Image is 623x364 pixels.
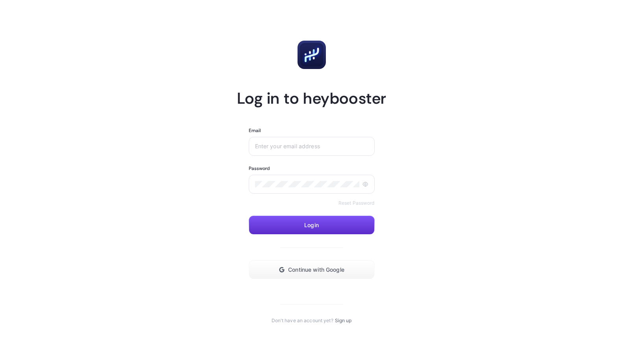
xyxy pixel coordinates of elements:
[272,317,333,324] span: Don't have an account yet?
[304,222,319,228] span: Login
[335,317,352,324] a: Sign up
[249,127,261,134] label: Email
[338,200,375,206] a: Reset Password
[249,216,375,235] button: Login
[237,88,386,108] h1: Log in to heybooster
[288,267,344,273] span: Continue with Google
[255,143,368,149] input: Enter your email address
[249,260,375,279] button: Continue with Google
[249,165,270,172] label: Password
